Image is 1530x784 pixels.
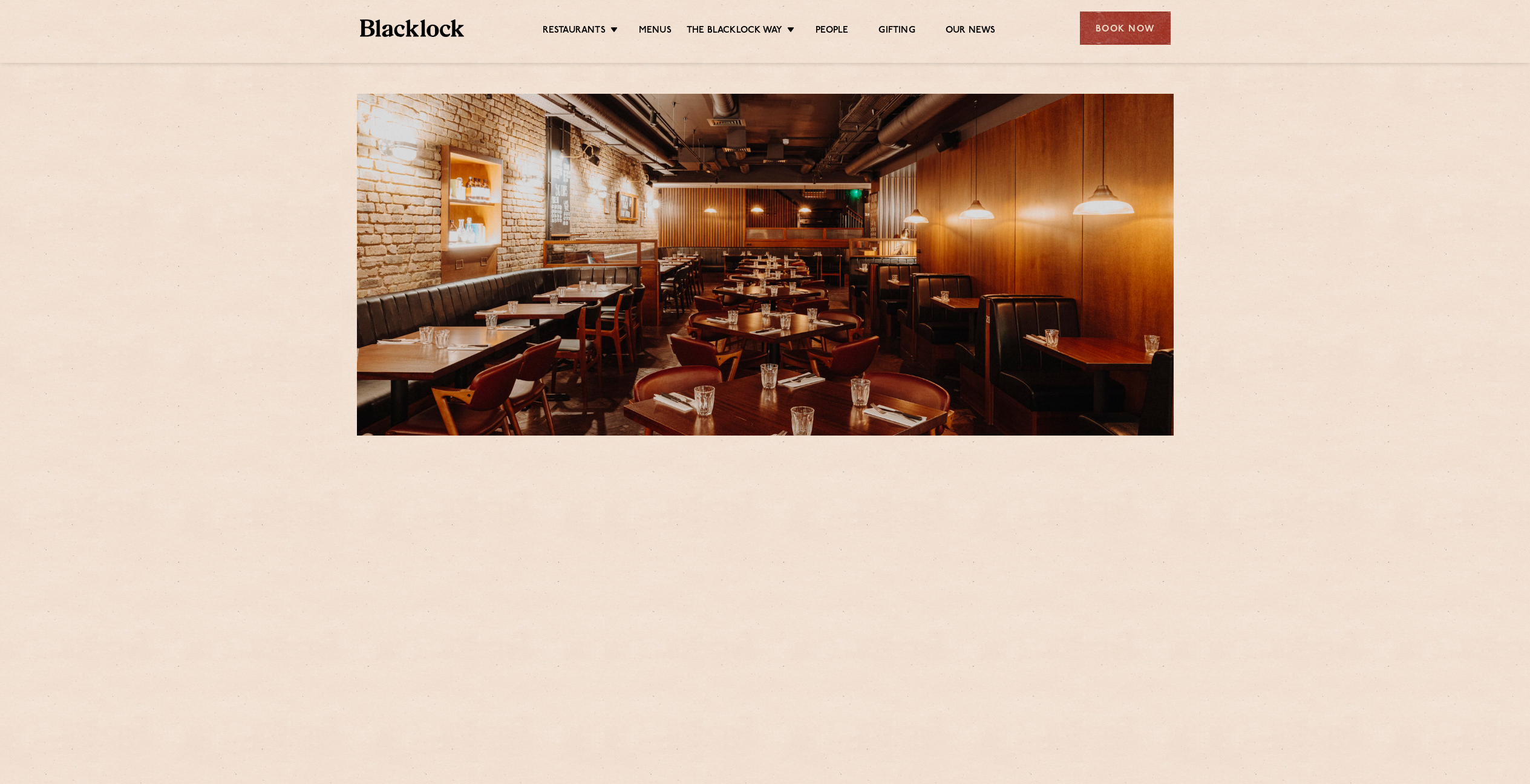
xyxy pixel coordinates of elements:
a: Menus [639,25,672,38]
a: Restaurants [543,25,606,38]
a: Our News [946,25,996,38]
div: Book Now [1080,11,1171,45]
a: Gifting [878,25,915,38]
img: BL_Textured_Logo-footer-cropped.svg [360,19,465,37]
a: People [816,25,848,38]
a: The Blacklock Way [687,25,782,38]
